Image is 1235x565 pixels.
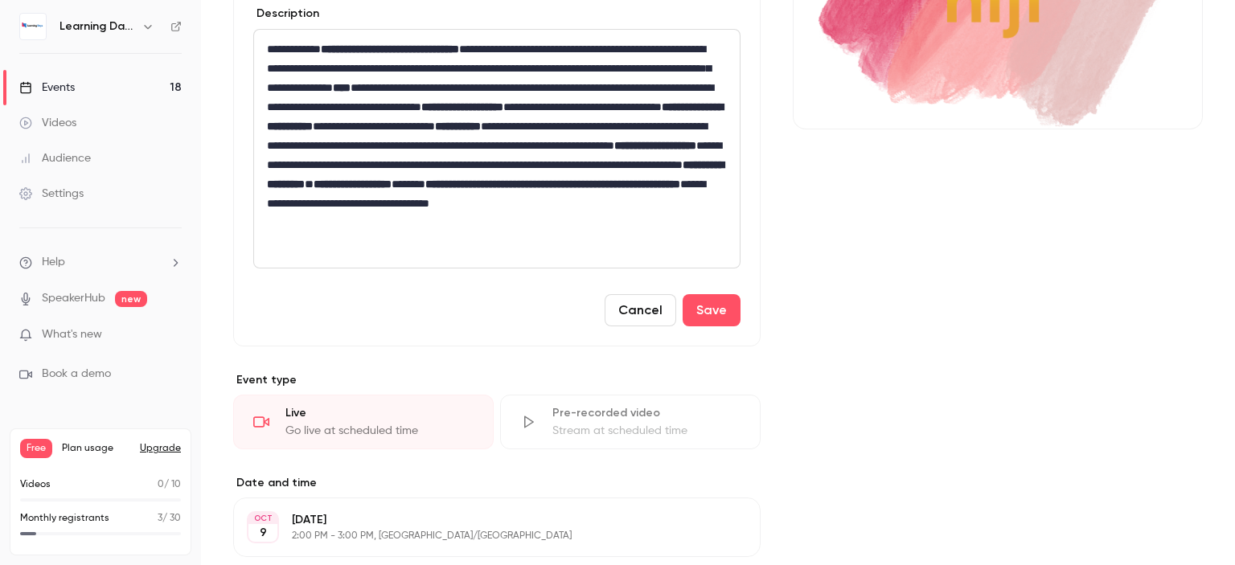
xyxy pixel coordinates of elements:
img: tab_keywords_by_traffic_grey.svg [183,93,195,106]
p: Videos [20,477,51,492]
span: 3 [158,514,162,523]
p: / 30 [158,511,181,526]
div: Settings [19,186,84,202]
p: [DATE] [292,512,675,528]
button: Upgrade [140,442,181,455]
div: Domaine [83,95,124,105]
div: Videos [19,115,76,131]
span: Book a demo [42,366,111,383]
div: Stream at scheduled time [552,423,741,439]
img: tab_domain_overview_orange.svg [65,93,78,106]
span: What's new [42,326,102,343]
div: Events [19,80,75,96]
img: Learning Days [20,14,46,39]
div: LiveGo live at scheduled time [233,395,494,449]
p: / 10 [158,477,181,492]
span: new [115,291,147,307]
div: Domaine: [DOMAIN_NAME] [42,42,182,55]
p: 9 [260,525,267,541]
span: Plan usage [62,442,130,455]
span: Help [42,254,65,271]
div: Mots-clés [200,95,246,105]
img: logo_orange.svg [26,26,39,39]
span: Free [20,439,52,458]
div: Pre-recorded video [552,405,741,421]
li: help-dropdown-opener [19,254,182,271]
div: editor [254,30,740,268]
div: Pre-recorded videoStream at scheduled time [500,395,761,449]
h6: Learning Days [59,18,135,35]
div: Audience [19,150,91,166]
p: Event type [233,372,761,388]
button: Save [683,294,741,326]
div: Live [285,405,474,421]
section: description [253,29,741,268]
div: Go live at scheduled time [285,423,474,439]
div: v 4.0.25 [45,26,79,39]
p: 2:00 PM - 3:00 PM, [GEOGRAPHIC_DATA]/[GEOGRAPHIC_DATA] [292,530,675,542]
div: OCT [248,513,277,524]
span: 0 [158,480,164,489]
label: Description [253,6,319,22]
p: Monthly registrants [20,511,109,526]
label: Date and time [233,475,761,491]
a: SpeakerHub [42,290,105,307]
button: Cancel [605,294,676,326]
img: website_grey.svg [26,42,39,55]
